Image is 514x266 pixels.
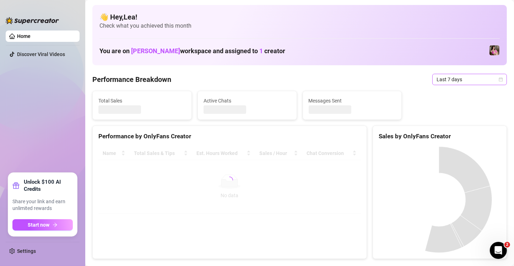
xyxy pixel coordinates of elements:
[490,242,507,259] iframe: Intercom live chat
[98,132,361,141] div: Performance by OnlyFans Creator
[12,182,20,189] span: gift
[504,242,510,248] span: 2
[99,22,500,30] span: Check what you achieved this month
[131,47,180,55] span: [PERSON_NAME]
[17,33,31,39] a: Home
[226,177,233,184] span: loading
[499,77,503,82] span: calendar
[259,47,263,55] span: 1
[204,97,291,105] span: Active Chats
[6,17,59,24] img: logo-BBDzfeDw.svg
[379,132,501,141] div: Sales by OnlyFans Creator
[92,74,171,84] h4: Performance Breakdown
[12,198,73,212] span: Share your link and earn unlimited rewards
[53,222,58,227] span: arrow-right
[309,97,396,105] span: Messages Sent
[17,248,36,254] a: Settings
[489,45,499,55] img: Nanner
[99,12,500,22] h4: 👋 Hey, Lea !
[98,97,186,105] span: Total Sales
[437,74,503,85] span: Last 7 days
[12,219,73,231] button: Start nowarrow-right
[24,178,73,193] strong: Unlock $100 AI Credits
[99,47,285,55] h1: You are on workspace and assigned to creator
[28,222,50,228] span: Start now
[17,51,65,57] a: Discover Viral Videos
